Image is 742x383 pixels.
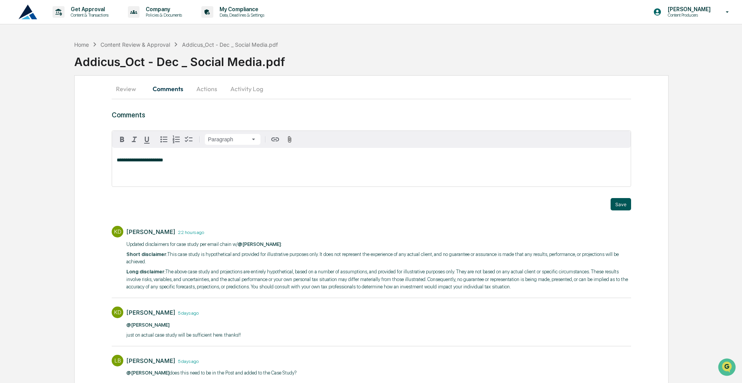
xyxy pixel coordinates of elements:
div: 🖐️ [8,98,14,104]
a: Powered byPylon [54,130,94,137]
div: Start new chat [26,59,127,67]
button: Comments [146,80,189,98]
div: secondary tabs example [112,80,631,98]
span: Attestations [64,97,96,105]
p: [PERSON_NAME] [662,6,715,12]
div: Addicus_Oct - Dec _ Social Media.pdf [182,41,278,48]
time: Tuesday, October 7, 2025 at 11:17:42 AM CDT [175,229,204,235]
button: Activity Log [224,80,269,98]
div: Content Review & Approval [100,41,170,48]
strong: Long disclaimer: [126,269,165,275]
div: 🗄️ [56,98,62,104]
div: KD [112,307,123,318]
p: Company [140,6,186,12]
button: Actions [189,80,224,98]
div: LB [112,355,123,366]
div: KD [112,226,123,237]
span: Preclearance [15,97,50,105]
p: The above case study and projections are entirely hypothetical, based on a number of assumptions,... [126,268,631,291]
span: @[PERSON_NAME] [126,370,170,376]
p: Data, Deadlines & Settings [213,12,268,18]
a: 🔎Data Lookup [5,109,52,123]
button: Attach files [283,134,296,145]
span: Data Lookup [15,112,49,120]
div: [PERSON_NAME] [126,228,175,236]
span: Pylon [77,131,94,137]
p: Content & Transactions [65,12,112,18]
p: Content Producers [662,12,715,18]
p: How can we help? [8,16,141,29]
a: 🖐️Preclearance [5,94,53,108]
p: Updated disclaimers for case study per email chain w/ : [126,241,631,248]
button: Start new chat [131,61,141,71]
button: Underline [141,133,153,146]
p: just on actual case study will be sufficient here. thanks!!​ [126,331,241,339]
iframe: Open customer support [717,358,738,378]
div: 🔎 [8,113,14,119]
div: We're available if you need us! [26,67,98,73]
strong: Short disclaimer: [126,251,167,257]
time: Friday, October 3, 2025 at 11:39:46 AM CDT [175,358,199,364]
img: logo [19,5,37,19]
div: [PERSON_NAME] [126,309,175,316]
p: My Compliance [213,6,268,12]
p: does this need to be in the Post and added to the Case Study?​ [126,369,296,377]
p: Get Approval [65,6,112,12]
span: @[PERSON_NAME] [238,241,281,247]
span: @[PERSON_NAME] [126,322,170,328]
button: Block type [205,134,260,145]
button: Bold [116,133,128,146]
button: Save [611,198,631,210]
p: Policies & Documents [140,12,186,18]
time: Friday, October 3, 2025 at 12:31:26 PM CDT [175,309,199,316]
div: [PERSON_NAME] [126,357,175,364]
a: 🗄️Attestations [53,94,99,108]
button: Italic [128,133,141,146]
p: This case study is hypothetical and provided for illustrative purposes only. It does not represen... [126,251,631,266]
button: Review [112,80,146,98]
img: 1746055101610-c473b297-6a78-478c-a979-82029cc54cd1 [8,59,22,73]
h3: Comments [112,111,631,119]
div: Addicus_Oct - Dec _ Social Media.pdf [74,49,742,69]
div: Home [74,41,89,48]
